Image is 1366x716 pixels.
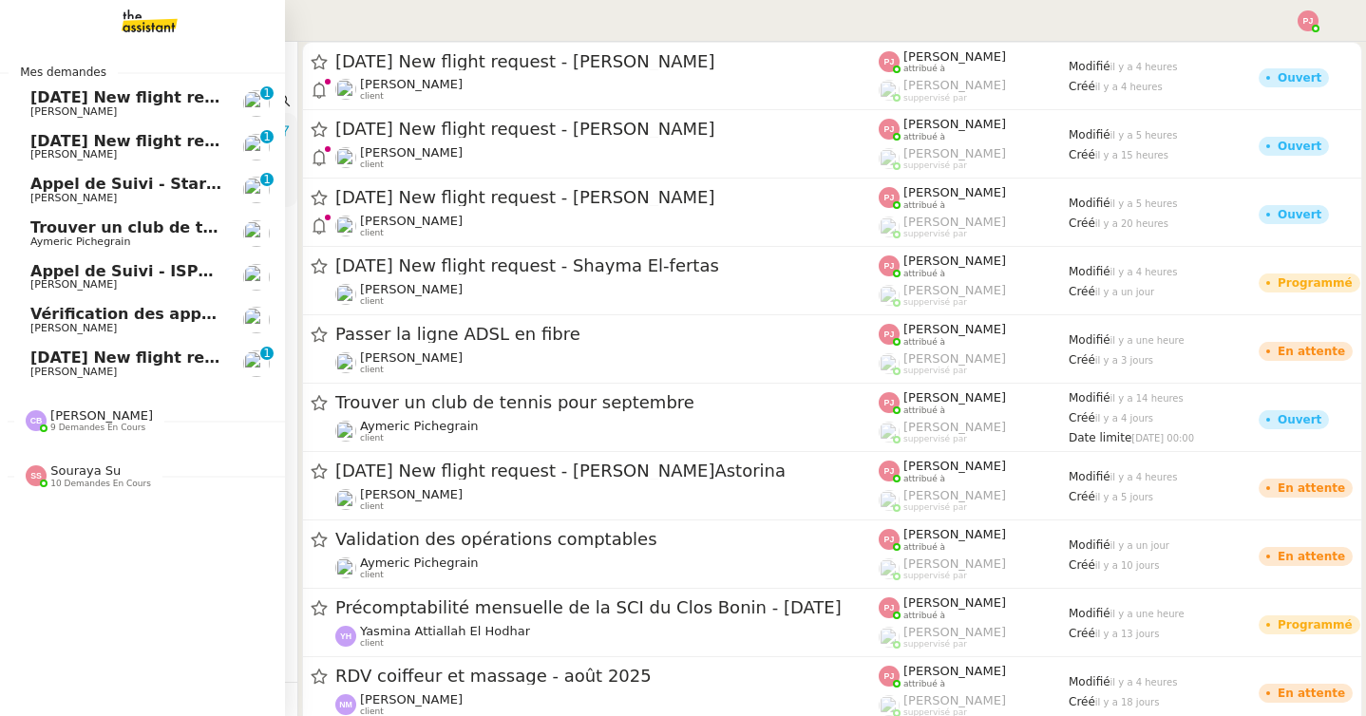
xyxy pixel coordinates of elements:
[1095,287,1154,297] span: il y a un jour
[30,218,391,236] span: Trouver un club de tennis pour septembre
[903,297,967,308] span: suppervisé par
[50,463,121,478] span: Souraya Su
[879,392,900,413] img: svg
[1095,697,1160,707] span: il y a 18 jours
[1069,128,1110,141] span: Modifié
[1069,391,1110,405] span: Modifié
[879,627,900,648] img: users%2FoFdbodQ3TgNoWt9kP3GXAs5oaCq1%2Favatar%2Fprofile-pic.png
[335,394,879,411] span: Trouver un club de tennis pour septembre
[1110,198,1178,209] span: il y a 5 heures
[243,134,270,160] img: users%2FC9SBsJ0duuaSgpQFj5LgoEX8n0o2%2Favatar%2Fec9d51b8-9413-4189-adfb-7be4d8c96a3c
[1069,607,1110,620] span: Modifié
[335,77,879,102] app-user-detailed-label: client
[360,228,384,238] span: client
[335,419,879,443] app-user-detailed-label: client
[1069,490,1095,503] span: Créé
[903,556,1006,571] span: [PERSON_NAME]
[879,558,900,579] img: users%2FoFdbodQ3TgNoWt9kP3GXAs5oaCq1%2Favatar%2Fprofile-pic.png
[360,487,463,501] span: [PERSON_NAME]
[1278,688,1345,699] div: En attente
[335,626,356,647] img: svg
[1110,472,1178,482] span: il y a 4 heures
[335,282,879,307] app-user-detailed-label: client
[360,638,384,649] span: client
[903,542,945,553] span: attribué à
[879,625,1069,650] app-user-label: suppervisé par
[879,80,900,101] img: users%2FoFdbodQ3TgNoWt9kP3GXAs5oaCq1%2Favatar%2Fprofile-pic.png
[360,214,463,228] span: [PERSON_NAME]
[263,86,271,104] p: 1
[1110,393,1184,404] span: il y a 14 heures
[903,405,945,416] span: attribué à
[1298,10,1319,31] img: svg
[360,282,463,296] span: [PERSON_NAME]
[1069,285,1095,298] span: Créé
[1095,150,1168,160] span: il y a 15 heures
[903,474,945,484] span: attribué à
[1278,72,1321,84] div: Ouvert
[903,78,1006,92] span: [PERSON_NAME]
[335,79,356,100] img: users%2FC9SBsJ0duuaSgpQFj5LgoEX8n0o2%2Favatar%2Fec9d51b8-9413-4189-adfb-7be4d8c96a3c
[360,556,479,570] span: Aymeric Pichegrain
[879,78,1069,103] app-user-label: suppervisé par
[30,262,380,280] span: Appel de Suivi - ISPRA - [PERSON_NAME]
[360,77,463,91] span: [PERSON_NAME]
[335,350,879,375] app-user-detailed-label: client
[903,337,945,348] span: attribué à
[335,284,356,305] img: users%2FC9SBsJ0duuaSgpQFj5LgoEX8n0o2%2Favatar%2Fec9d51b8-9413-4189-adfb-7be4d8c96a3c
[1069,197,1110,210] span: Modifié
[1131,433,1194,443] span: [DATE] 00:00
[879,422,900,443] img: users%2FoFdbodQ3TgNoWt9kP3GXAs5oaCq1%2Favatar%2Fprofile-pic.png
[30,322,117,334] span: [PERSON_NAME]
[903,283,1006,297] span: [PERSON_NAME]
[903,93,967,104] span: suppervisé par
[903,200,945,211] span: attribué à
[1069,148,1095,161] span: Créé
[903,215,1006,229] span: [PERSON_NAME]
[30,105,117,118] span: [PERSON_NAME]
[903,679,945,689] span: attribué à
[1069,411,1095,424] span: Créé
[30,349,411,367] span: [DATE] New flight request - [PERSON_NAME]
[879,353,900,374] img: users%2FoFdbodQ3TgNoWt9kP3GXAs5oaCq1%2Favatar%2Fprofile-pic.png
[903,459,1006,473] span: [PERSON_NAME]
[1278,482,1345,494] div: En attente
[335,257,879,274] span: [DATE] New flight request - Shayma El-fertas
[879,254,1069,278] app-user-label: attribué à
[360,145,463,160] span: [PERSON_NAME]
[335,668,879,685] span: RDV coiffeur et massage - août 2025
[879,351,1069,376] app-user-label: suppervisé par
[1069,217,1095,230] span: Créé
[1278,209,1321,220] div: Ouvert
[1069,431,1131,444] span: Date limite
[1278,619,1353,631] div: Programmé
[30,175,383,193] span: Appel de Suivi - StartC - [PERSON_NAME]
[243,220,270,247] img: users%2F1PNv5soDtMeKgnH5onPMHqwjzQn1%2Favatar%2Fd0f44614-3c2d-49b8-95e9-0356969fcfd1
[1069,538,1110,552] span: Modifié
[1278,141,1321,152] div: Ouvert
[1095,629,1160,639] span: il y a 13 jours
[335,216,356,236] img: users%2FC9SBsJ0duuaSgpQFj5LgoEX8n0o2%2Favatar%2Fec9d51b8-9413-4189-adfb-7be4d8c96a3c
[263,173,271,190] p: 1
[1069,353,1095,367] span: Créé
[260,130,274,143] nz-badge-sup: 1
[903,64,945,74] span: attribué à
[1069,60,1110,73] span: Modifié
[263,130,271,147] p: 1
[879,666,900,687] img: svg
[879,597,900,618] img: svg
[360,350,463,365] span: [PERSON_NAME]
[1278,346,1345,357] div: En attente
[903,146,1006,160] span: [PERSON_NAME]
[879,527,1069,552] app-user-label: attribué à
[335,326,879,343] span: Passer la ligne ADSL en fibre
[879,529,900,550] img: svg
[903,488,1006,502] span: [PERSON_NAME]
[879,595,1069,620] app-user-label: attribué à
[243,307,270,333] img: users%2FW4OQjB9BRtYK2an7yusO0WsYLsD3%2Favatar%2F28027066-518b-424c-8476-65f2e549ac29
[335,694,356,715] img: svg
[879,187,900,208] img: svg
[879,459,1069,483] app-user-label: attribué à
[879,490,900,511] img: users%2FoFdbodQ3TgNoWt9kP3GXAs5oaCq1%2Favatar%2Fprofile-pic.png
[1069,627,1095,640] span: Créé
